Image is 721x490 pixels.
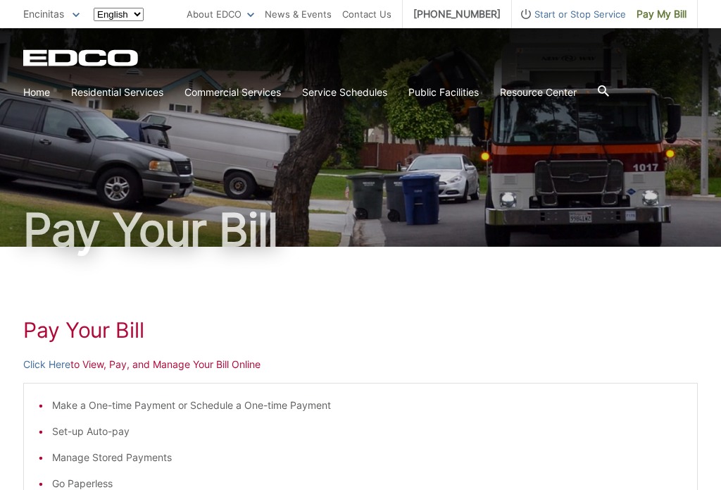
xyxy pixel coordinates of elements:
[52,450,683,465] li: Manage Stored Payments
[637,6,686,22] span: Pay My Bill
[94,8,144,21] select: Select a language
[23,49,140,66] a: EDCD logo. Return to the homepage.
[187,6,254,22] a: About EDCO
[23,8,64,20] span: Encinitas
[23,357,698,372] p: to View, Pay, and Manage Your Bill Online
[500,85,577,100] a: Resource Center
[342,6,391,22] a: Contact Us
[23,357,70,372] a: Click Here
[23,85,50,100] a: Home
[52,398,683,413] li: Make a One-time Payment or Schedule a One-time Payment
[408,85,479,100] a: Public Facilities
[265,6,332,22] a: News & Events
[52,424,683,439] li: Set-up Auto-pay
[184,85,281,100] a: Commercial Services
[302,85,387,100] a: Service Schedules
[71,85,163,100] a: Residential Services
[23,207,698,252] h1: Pay Your Bill
[23,317,698,343] h1: Pay Your Bill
